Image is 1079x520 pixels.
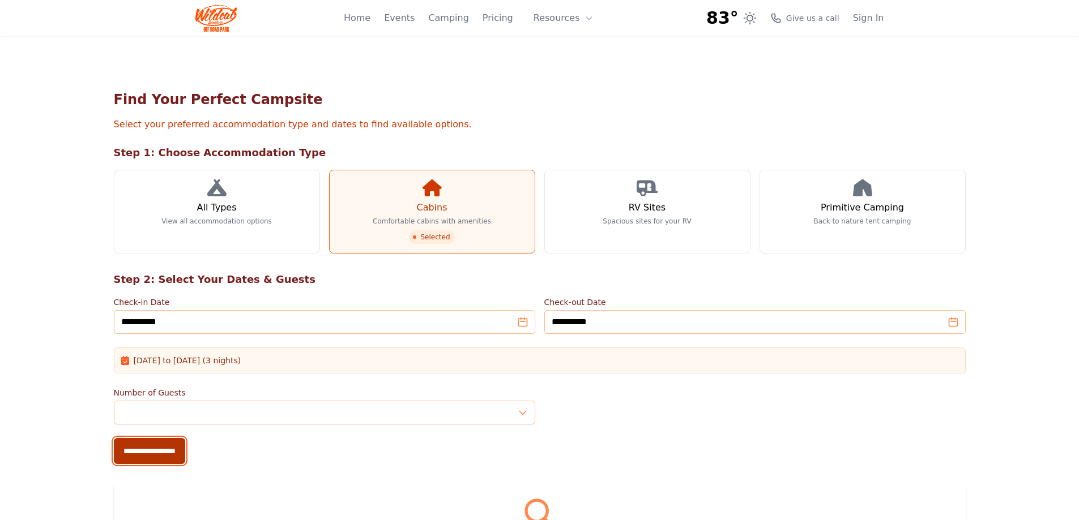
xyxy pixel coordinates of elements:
[416,201,447,214] h3: Cabins
[373,217,491,226] p: Comfortable cabins with amenities
[114,272,966,287] h2: Step 2: Select Your Dates & Guests
[195,5,238,32] img: Wildcat Logo
[770,12,839,24] a: Give us a call
[114,91,966,109] h1: Find Your Perfect Campsite
[161,217,272,226] p: View all accommodation options
[114,296,535,308] label: Check-in Date
[114,170,320,253] a: All Types View all accommodation options
[544,296,966,308] label: Check-out Date
[544,170,750,253] a: RV Sites Spacious sites for your RV
[384,11,415,25] a: Events
[428,11,468,25] a: Camping
[344,11,370,25] a: Home
[409,230,454,244] span: Selected
[197,201,236,214] h3: All Types
[483,11,513,25] a: Pricing
[706,8,739,28] span: 83°
[814,217,911,226] p: Back to nature tent camping
[629,201,666,214] h3: RV Sites
[114,387,535,398] label: Number of Guests
[329,170,535,253] a: Cabins Comfortable cabins with amenities Selected
[114,118,966,131] p: Select your preferred accommodation type and dates to find available options.
[527,7,600,29] button: Resources
[603,217,691,226] p: Spacious sites for your RV
[853,11,884,25] a: Sign In
[821,201,904,214] h3: Primitive Camping
[786,12,839,24] span: Give us a call
[134,355,241,366] span: [DATE] to [DATE] (3 nights)
[760,170,966,253] a: Primitive Camping Back to nature tent camping
[114,145,966,161] h2: Step 1: Choose Accommodation Type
